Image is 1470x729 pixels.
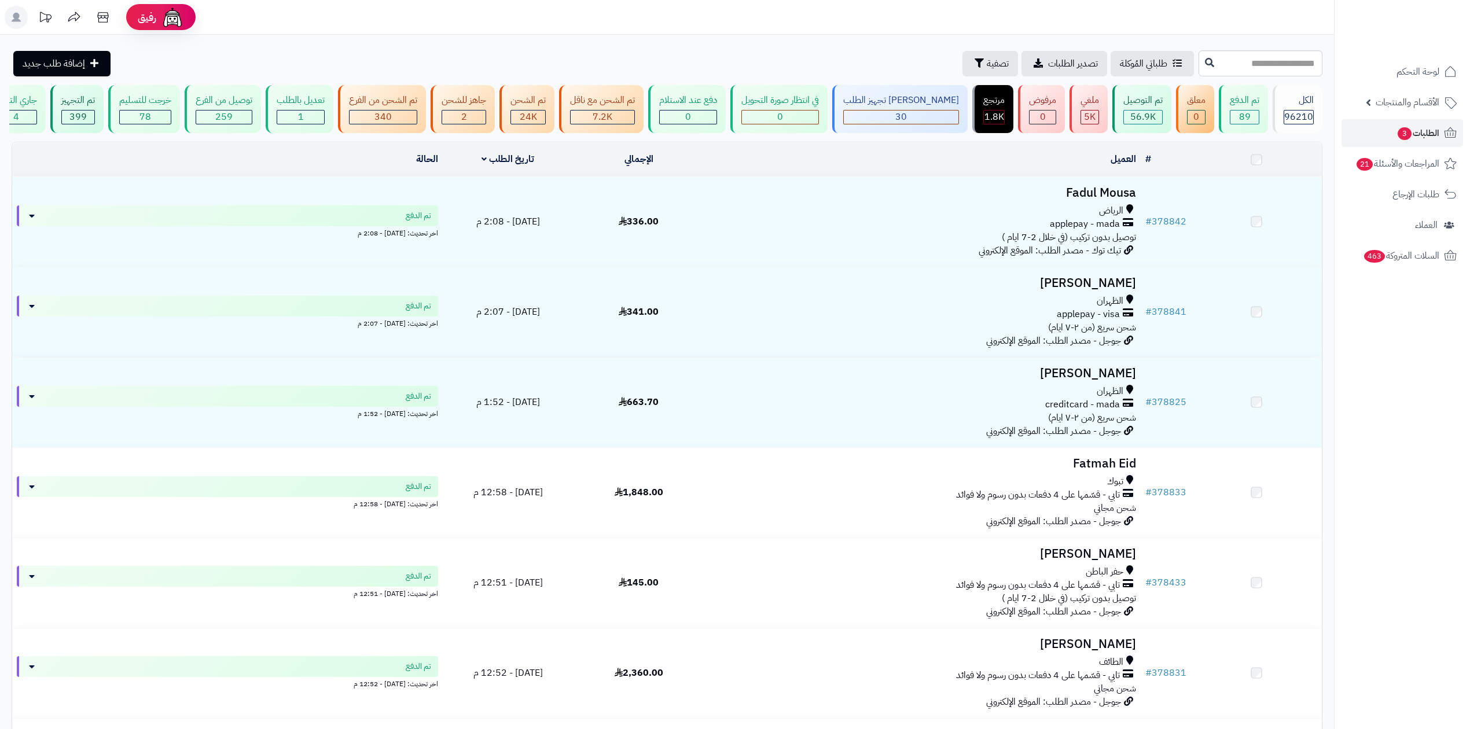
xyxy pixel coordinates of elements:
[1048,57,1098,71] span: تصدير الطلبات
[1067,85,1110,133] a: ملغي 5K
[1145,395,1152,409] span: #
[1230,111,1259,124] div: 89
[557,85,646,133] a: تم الشحن مع ناقل 7.2K
[1230,94,1259,107] div: تم الدفع
[1120,57,1167,71] span: طلباتي المُوكلة
[1188,111,1205,124] div: 0
[1145,215,1152,229] span: #
[476,395,540,409] span: [DATE] - 1:52 م
[442,94,486,107] div: جاهز للشحن
[1193,110,1199,124] span: 0
[1099,204,1123,218] span: الرياض
[1016,85,1067,133] a: مرفوض 0
[1396,125,1439,141] span: الطلبات
[17,677,438,689] div: اخر تحديث: [DATE] - 12:52 م
[1086,565,1123,579] span: حفر الباطن
[830,85,970,133] a: [PERSON_NAME] تجهيز الطلب 30
[709,638,1136,651] h3: [PERSON_NAME]
[986,424,1121,438] span: جوجل - مصدر الطلب: الموقع الإلكتروني
[428,85,497,133] a: جاهز للشحن 2
[1145,395,1186,409] a: #378825
[983,94,1005,107] div: مرتجع
[984,110,1004,124] span: 1.8K
[1270,85,1325,133] a: الكل96210
[1111,51,1194,76] a: طلباتي المُوكلة
[986,514,1121,528] span: جوجل - مصدر الطلب: الموقع الإلكتروني
[1357,158,1373,171] span: 21
[1145,152,1151,166] a: #
[61,94,95,107] div: تم التجهيز
[659,94,717,107] div: دفع عند الاستلام
[1342,242,1463,270] a: السلات المتروكة463
[1398,127,1412,140] span: 3
[986,695,1121,709] span: جوجل - مصدر الطلب: الموقع الإلكتروني
[624,152,653,166] a: الإجمالي
[1363,248,1439,264] span: السلات المتروكة
[1057,308,1120,321] span: applepay - visa
[709,367,1136,380] h3: [PERSON_NAME]
[1110,85,1174,133] a: تم التوصيل 56.9K
[406,210,431,222] span: تم الدفع
[1094,501,1136,515] span: شحن مجاني
[62,111,94,124] div: 399
[1364,250,1385,263] span: 463
[986,334,1121,348] span: جوجل - مصدر الطلب: الموقع الإلكتروني
[119,94,171,107] div: خرجت للتسليم
[1284,94,1314,107] div: الكل
[497,85,557,133] a: تم الشحن 24K
[1124,111,1162,124] div: 56935
[619,395,659,409] span: 663.70
[482,152,534,166] a: تاريخ الطلب
[161,6,184,29] img: ai-face.png
[741,94,819,107] div: في انتظار صورة التحويل
[349,94,417,107] div: تم الشحن من الفرع
[277,94,325,107] div: تعديل بالطلب
[1048,321,1136,334] span: شحن سريع (من ٢-٧ ايام)
[1145,666,1152,680] span: #
[48,85,106,133] a: تم التجهيز 399
[17,587,438,599] div: اخر تحديث: [DATE] - 12:51 م
[461,110,467,124] span: 2
[336,85,428,133] a: تم الشحن من الفرع 340
[571,111,634,124] div: 7222
[1030,111,1056,124] div: 0
[298,110,304,124] span: 1
[615,485,663,499] span: 1,848.00
[1111,152,1136,166] a: العميل
[196,111,252,124] div: 259
[1145,666,1186,680] a: #378831
[215,110,233,124] span: 259
[843,94,959,107] div: [PERSON_NAME] تجهيز الطلب
[1002,230,1136,244] span: توصيل بدون تركيب (في خلال 2-7 ايام )
[1342,150,1463,178] a: المراجعات والأسئلة21
[1145,576,1186,590] a: #378433
[17,497,438,509] div: اخر تحديث: [DATE] - 12:58 م
[23,57,85,71] span: إضافة طلب جديد
[1284,110,1313,124] span: 96210
[1342,211,1463,239] a: العملاء
[182,85,263,133] a: توصيل من الفرع 259
[277,111,324,124] div: 1
[106,85,182,133] a: خرجت للتسليم 78
[1145,305,1186,319] a: #378841
[406,481,431,492] span: تم الدفع
[476,215,540,229] span: [DATE] - 2:08 م
[17,226,438,238] div: اخر تحديث: [DATE] - 2:08 م
[1021,51,1107,76] a: تصدير الطلبات
[520,110,537,124] span: 24K
[138,10,156,24] span: رفيق
[196,94,252,107] div: توصيل من الفرع
[1002,591,1136,605] span: توصيل بدون تركيب (في خلال 2-7 ايام )
[956,579,1120,592] span: تابي - قسّمها على 4 دفعات بدون رسوم ولا فوائد
[709,547,1136,561] h3: [PERSON_NAME]
[1217,85,1270,133] a: تم الدفع 89
[1029,94,1056,107] div: مرفوض
[593,110,612,124] span: 7.2K
[1145,305,1152,319] span: #
[1145,485,1186,499] a: #378833
[69,110,87,124] span: 399
[709,457,1136,470] h3: Fatmah Eid
[970,85,1016,133] a: مرتجع 1.8K
[619,215,659,229] span: 336.00
[1415,217,1438,233] span: العملاء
